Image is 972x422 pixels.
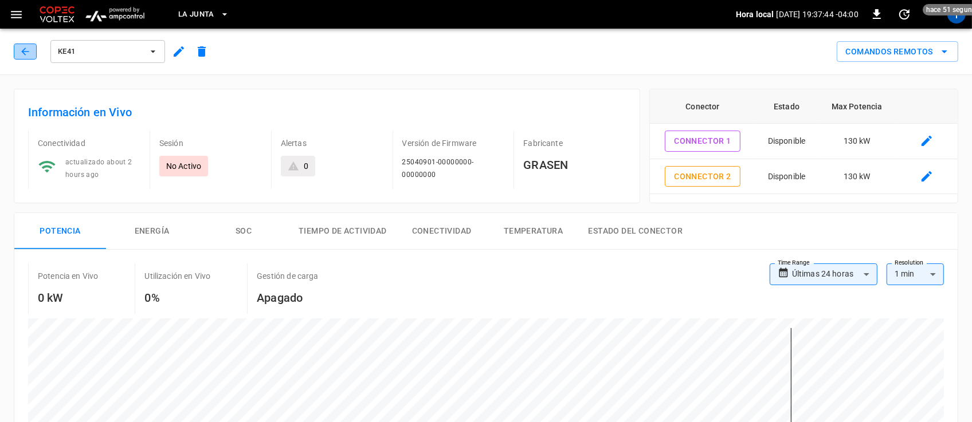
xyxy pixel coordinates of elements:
p: Fabricante [523,137,626,149]
h6: Apagado [257,289,318,307]
p: [DATE] 19:37:44 -04:00 [777,9,859,20]
h6: 0% [144,289,210,307]
th: Max Potencia [818,89,896,124]
button: set refresh interval [895,5,914,23]
td: 130 kW [818,124,896,159]
p: Conectividad [38,137,140,149]
div: Últimas 24 horas [792,263,877,285]
p: Alertas [281,137,383,149]
td: Disponible [755,159,818,195]
button: La Junta [174,3,234,26]
table: connector table [650,89,958,194]
td: Disponible [755,124,818,159]
p: Utilización en Vivo [144,270,210,282]
h6: GRASEN [523,156,626,174]
td: 130 kW [818,159,896,195]
button: Comandos Remotos [837,41,958,62]
span: La Junta [178,8,214,21]
div: remote commands options [837,41,958,62]
p: Potencia en Vivo [38,270,98,282]
h6: 0 kW [38,289,98,307]
p: No Activo [166,160,201,172]
th: Estado [755,89,818,124]
button: SOC [198,213,289,250]
p: Sesión [159,137,262,149]
button: Connector 2 [665,166,740,187]
label: Resolution [895,258,923,267]
label: Time Range [778,258,810,267]
span: 25040901-00000000-00000000 [402,158,474,179]
button: Potencia [14,213,106,250]
span: actualizado about 2 hours ago [65,158,132,179]
img: Customer Logo [37,3,77,25]
div: 0 [304,160,308,172]
button: Tiempo de Actividad [289,213,396,250]
p: Versión de Firmware [402,137,505,149]
button: Connector 1 [665,131,740,152]
button: Temperatura [488,213,579,250]
span: KE41 [58,45,143,58]
button: Estado del Conector [579,213,692,250]
p: Hora local [736,9,774,20]
img: ampcontrol.io logo [81,3,148,25]
p: Gestión de carga [257,270,318,282]
div: 1 min [887,263,944,285]
h6: Información en Vivo [28,103,626,121]
button: Energía [106,213,198,250]
th: Conector [650,89,755,124]
button: KE41 [50,40,165,63]
button: Conectividad [396,213,488,250]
